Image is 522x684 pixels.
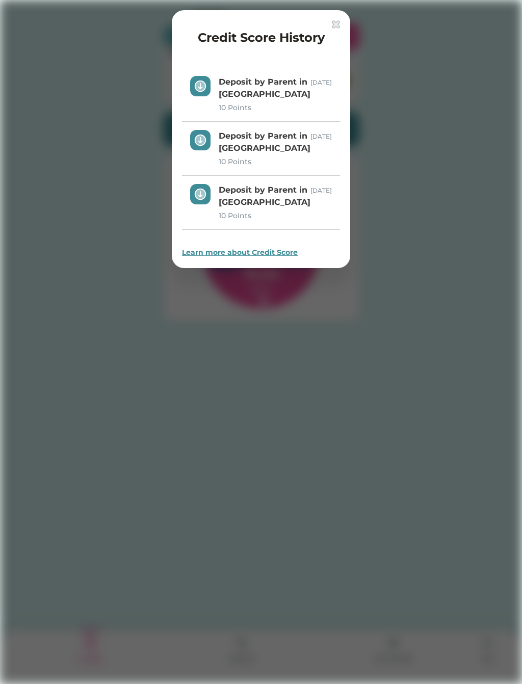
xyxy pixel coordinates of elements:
[194,80,206,92] img: interface-arrows-down-circle-1--arrow-keyboard-circle-button-down.svg
[198,29,325,51] h4: Credit Score History
[310,130,332,141] div: [DATE]
[194,134,206,146] img: interface-arrows-down-circle-1--arrow-keyboard-circle-button-down.svg
[219,130,310,154] div: Deposit by Parent in [GEOGRAPHIC_DATA]
[194,188,206,200] img: interface-arrows-down-circle-1--arrow-keyboard-circle-button-down.svg
[310,184,332,195] div: [DATE]
[219,184,310,208] div: Deposit by Parent in [GEOGRAPHIC_DATA]
[182,247,340,258] div: Learn more about Credit Score
[332,20,340,29] img: interface-delete-2--remove-bold-add-button-buttons-delete.svg
[219,102,310,113] div: 10 Points
[310,76,332,87] div: [DATE]
[219,211,310,221] div: 10 Points
[219,76,310,100] div: Deposit by Parent in [GEOGRAPHIC_DATA]
[219,156,310,167] div: 10 Points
